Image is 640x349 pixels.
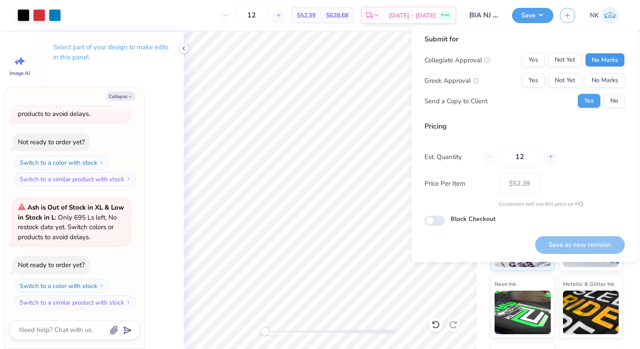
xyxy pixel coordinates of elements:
[15,172,136,186] button: Switch to a similar product with stock
[586,7,623,24] a: NK
[522,53,545,67] button: Yes
[495,279,516,288] span: Neon Ink
[601,7,619,24] img: Nasrullah Khan
[424,200,625,208] div: Customers will see this price on HQ.
[106,91,135,101] button: Collapse
[15,156,109,169] button: Switch to a color with stock
[15,295,136,309] button: Switch to a similar product with stock
[297,11,316,20] span: $52.39
[10,70,30,77] span: Image AI
[512,8,553,23] button: Save
[548,74,582,88] button: Not Yet
[563,279,614,288] span: Metallic & Glitter Ink
[499,147,541,167] input: – –
[424,55,490,65] div: Collegiate Approval
[18,203,124,241] span: : Only 695 Ls left. No restock date yet. Switch colors or products to avoid delays.
[585,74,625,88] button: No Marks
[424,96,488,106] div: Send a Copy to Client
[604,94,625,108] button: No
[424,152,476,162] label: Est. Quantity
[424,178,492,188] label: Price Per Item
[261,327,269,336] div: Accessibility label
[463,7,505,24] input: Untitled Design
[548,53,582,67] button: Not Yet
[99,283,104,288] img: Switch to a color with stock
[424,121,625,132] div: Pricing
[451,214,495,224] label: Block Checkout
[495,291,551,334] img: Neon Ink
[53,42,170,62] p: Select part of your design to make edits in this panel
[424,34,625,44] div: Submit for
[522,74,545,88] button: Yes
[126,300,131,305] img: Switch to a similar product with stock
[18,138,85,146] div: Not ready to order yet?
[389,11,436,20] span: [DATE] - [DATE]
[18,203,124,222] strong: Ash is Out of Stock in XL & Low in Stock in L
[590,10,599,20] span: NK
[99,160,104,165] img: Switch to a color with stock
[235,7,269,23] input: – –
[126,176,131,182] img: Switch to a similar product with stock
[424,75,479,85] div: Greek Approval
[578,94,600,108] button: Yes
[585,53,625,67] button: No Marks
[15,279,109,293] button: Switch to a color with stock
[18,261,85,269] div: Not ready to order yet?
[441,12,449,18] span: Free
[563,291,619,334] img: Metallic & Glitter Ink
[326,11,348,20] span: $628.68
